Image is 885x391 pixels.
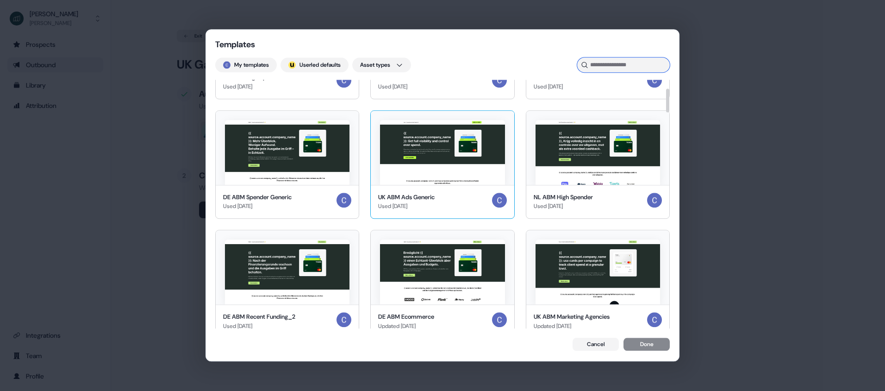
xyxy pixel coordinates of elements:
div: DE ABM Recent Funding_2 [223,312,295,322]
img: Catherine [337,73,351,88]
div: Used [DATE] [378,202,435,211]
button: NL ABM High SpenderNL ABM High SpenderUsed [DATE]Catherine [526,110,670,219]
img: Catherine [647,73,662,88]
img: DE ABM Spender Generic [225,120,349,185]
div: DE ABM Ecommerce [378,312,434,322]
img: UK ABM Marketing Agencies [536,240,660,304]
div: Templates [215,39,308,50]
div: Used [DATE] [534,202,593,211]
img: Catherine [647,312,662,327]
div: UK ABM High Spend Generic [223,73,299,82]
div: Used [DATE] [378,82,434,91]
img: DE ABM Ecommerce [380,240,505,304]
button: Asset types [352,57,411,72]
div: NL ABM High Spender [534,193,593,202]
div: Used [DATE] [223,82,299,91]
img: DE ABM Recent Funding_2 [225,240,349,304]
div: ; [288,61,296,69]
img: userled logo [288,61,296,69]
img: Catherine [492,73,507,88]
button: DE ABM EcommerceDE ABM EcommerceUpdated [DATE]Catherine [370,230,514,339]
button: userled logo;Userled defaults [280,57,349,72]
div: Used [DATE] [534,82,578,91]
button: My templates [215,57,277,72]
button: DE ABM Recent Funding_2DE ABM Recent Funding_2Used [DATE]Catherine [215,230,359,339]
img: UK ABM Ads Generic [380,120,505,185]
div: Updated [DATE] [534,322,610,331]
div: Used [DATE] [223,322,295,331]
div: Used [DATE] [223,202,292,211]
img: Catherine [492,312,507,327]
button: UK ABM Ads GenericUK ABM Ads GenericUsed [DATE]Catherine [370,110,514,219]
div: UK ABM Ads Generic [378,193,435,202]
div: Updated [DATE] [378,322,434,331]
div: UK ABM Marketing Agencies [534,312,610,322]
img: Catherine [337,312,351,327]
button: DE ABM Spender GenericDE ABM Spender GenericUsed [DATE]Catherine [215,110,359,219]
img: Catherine [647,193,662,208]
div: DE ABM Spender Generic [223,193,292,202]
button: Cancel [573,338,619,351]
img: NL ABM High Spender [536,120,660,185]
img: Catherine [337,193,351,208]
img: Catherine [492,193,507,208]
button: UK ABM Marketing AgenciesUK ABM Marketing AgenciesUpdated [DATE]Catherine [526,230,670,339]
img: Catherine [223,61,231,69]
